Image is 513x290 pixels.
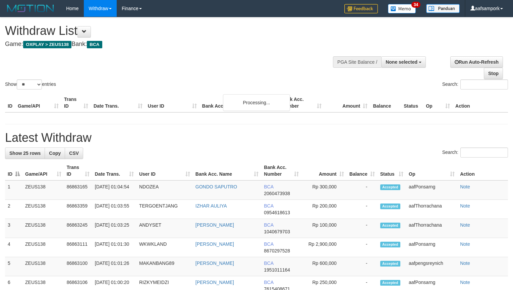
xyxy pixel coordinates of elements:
[49,151,61,156] span: Copy
[15,93,61,112] th: Game/API
[380,204,400,209] span: Accepted
[22,219,64,238] td: ZEUS138
[45,148,65,159] a: Copy
[442,79,508,90] label: Search:
[193,161,262,180] th: Bank Acc. Name: activate to sort column ascending
[5,148,45,159] a: Show 25 rows
[5,131,508,144] h1: Latest Withdraw
[87,41,102,48] span: BCA
[460,241,470,247] a: Note
[64,238,92,257] td: 86863111
[195,260,234,266] a: [PERSON_NAME]
[22,161,64,180] th: Game/API: activate to sort column ascending
[261,161,301,180] th: Bank Acc. Number: activate to sort column ascending
[406,238,457,257] td: aafPonsarng
[69,151,79,156] span: CSV
[301,257,347,276] td: Rp 600,000
[264,229,290,234] span: Copy 1040679703 to clipboard
[406,180,457,200] td: aafPonsarng
[301,180,347,200] td: Rp 300,000
[411,2,420,8] span: 34
[347,180,378,200] td: -
[264,222,273,228] span: BCA
[9,151,41,156] span: Show 25 rows
[347,161,378,180] th: Balance: activate to sort column ascending
[406,200,457,219] td: aafThorrachana
[347,238,378,257] td: -
[333,56,381,68] div: PGA Site Balance /
[264,260,273,266] span: BCA
[5,238,22,257] td: 4
[460,184,470,189] a: Note
[136,200,193,219] td: TERGOENTJANG
[380,184,400,190] span: Accepted
[460,79,508,90] input: Search:
[195,280,234,285] a: [PERSON_NAME]
[195,241,234,247] a: [PERSON_NAME]
[17,79,42,90] select: Showentries
[5,3,56,13] img: MOTION_logo.png
[5,257,22,276] td: 5
[92,238,136,257] td: [DATE] 01:01:30
[278,93,324,112] th: Bank Acc. Number
[442,148,508,158] label: Search:
[301,161,347,180] th: Amount: activate to sort column ascending
[301,238,347,257] td: Rp 2,900,000
[64,180,92,200] td: 86863165
[136,180,193,200] td: NDOZEA
[195,203,227,209] a: IZHAR AULIYA
[136,219,193,238] td: ANDYSET
[264,191,290,196] span: Copy 2060473938 to clipboard
[5,161,22,180] th: ID: activate to sort column descending
[426,4,460,13] img: panduan.png
[22,257,64,276] td: ZEUS138
[380,261,400,267] span: Accepted
[450,56,503,68] a: Run Auto-Refresh
[92,180,136,200] td: [DATE] 01:04:54
[380,242,400,247] span: Accepted
[460,203,470,209] a: Note
[264,267,290,273] span: Copy 1951011164 to clipboard
[370,93,401,112] th: Balance
[457,161,508,180] th: Action
[64,200,92,219] td: 86863359
[91,93,145,112] th: Date Trans.
[64,257,92,276] td: 86863100
[453,93,508,112] th: Action
[64,219,92,238] td: 86863245
[264,241,273,247] span: BCA
[199,93,279,112] th: Bank Acc. Name
[23,41,71,48] span: OXPLAY > ZEUS138
[484,68,503,79] a: Stop
[22,200,64,219] td: ZEUS138
[264,184,273,189] span: BCA
[92,161,136,180] th: Date Trans.: activate to sort column ascending
[264,248,290,253] span: Copy 8670297528 to clipboard
[92,257,136,276] td: [DATE] 01:01:26
[406,161,457,180] th: Op: activate to sort column ascending
[22,238,64,257] td: ZEUS138
[381,56,426,68] button: None selected
[195,222,234,228] a: [PERSON_NAME]
[136,238,193,257] td: WKWKLAND
[5,24,335,38] h1: Withdraw List
[301,219,347,238] td: Rp 100,000
[264,203,273,209] span: BCA
[136,257,193,276] td: MAKANBANG89
[145,93,199,112] th: User ID
[92,219,136,238] td: [DATE] 01:03:25
[223,94,290,111] div: Processing...
[301,200,347,219] td: Rp 200,000
[460,260,470,266] a: Note
[347,257,378,276] td: -
[347,219,378,238] td: -
[61,93,91,112] th: Trans ID
[92,200,136,219] td: [DATE] 01:03:55
[5,219,22,238] td: 3
[460,280,470,285] a: Note
[380,280,400,286] span: Accepted
[64,161,92,180] th: Trans ID: activate to sort column ascending
[22,180,64,200] td: ZEUS138
[5,79,56,90] label: Show entries
[324,93,370,112] th: Amount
